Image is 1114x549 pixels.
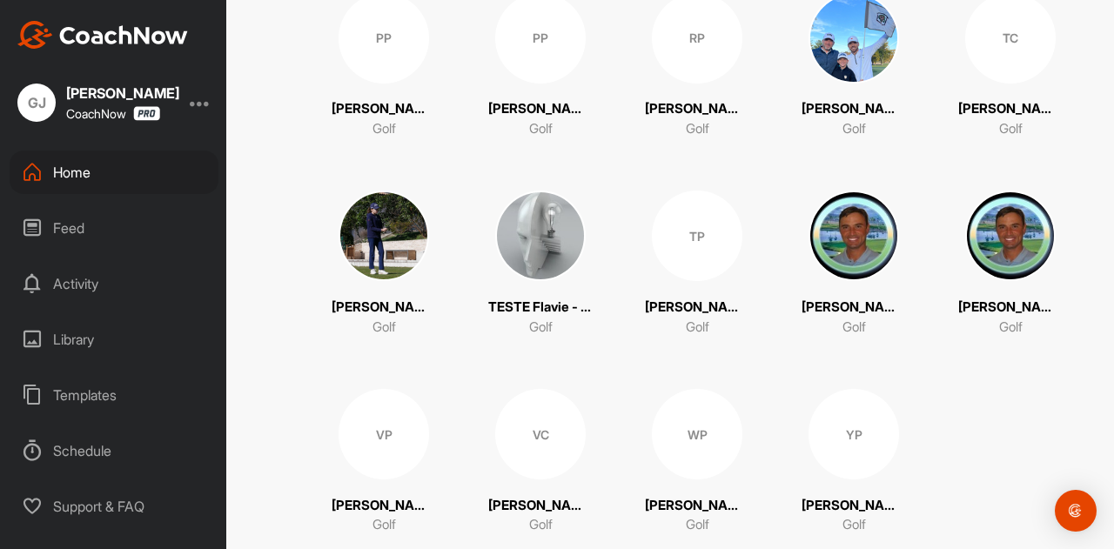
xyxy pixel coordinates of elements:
p: Golf [999,119,1023,139]
p: Golf [999,318,1023,338]
div: VP [339,389,429,479]
div: WP [652,389,742,479]
p: [PERSON_NAME] - Ligue PACA CRE [488,496,593,516]
div: Templates [10,373,218,417]
p: [PERSON_NAME] - Ligue PACA [802,496,906,516]
p: Golf [686,515,709,535]
div: GJ [17,84,56,122]
p: Golf [529,119,553,139]
img: square_f073c7ea1dfd01487cdd9557ab35b964.jpg [339,191,429,281]
p: Golf [372,119,396,139]
img: square_e458d7e59da2b35a0832941f9e88511b.jpg [809,191,899,281]
div: VC [495,389,586,479]
div: TP [652,191,742,281]
p: [PERSON_NAME] - Ligue PACA [332,298,436,318]
p: [PERSON_NAME] [958,298,1063,318]
p: [PERSON_NAME] - Ligue PACA [488,99,593,119]
div: Home [10,151,218,194]
a: [PERSON_NAME]Golf [802,191,906,337]
p: Golf [686,318,709,338]
a: TESTE Flavie - Ligue PACAGolf [488,191,593,337]
p: Golf [372,515,396,535]
p: [PERSON_NAME] - Ligue PACA CRE [958,99,1063,119]
a: VP[PERSON_NAME] - Ligue PACAGolf [332,389,436,535]
a: TP[PERSON_NAME] - Ligue PACAGolf [645,191,749,337]
p: Golf [529,318,553,338]
div: Open Intercom Messenger [1055,490,1097,532]
a: YP[PERSON_NAME] - Ligue PACAGolf [802,389,906,535]
p: Golf [372,318,396,338]
img: square_e458d7e59da2b35a0832941f9e88511b.jpg [965,191,1056,281]
p: [PERSON_NAME] - Ligue PACA [645,496,749,516]
p: [PERSON_NAME] - Ligue PACA [332,496,436,516]
p: Golf [842,515,866,535]
p: TESTE Flavie - Ligue PACA [488,298,593,318]
p: [PERSON_NAME] - Ligue PACA [645,99,749,119]
div: YP [809,389,899,479]
div: Library [10,318,218,361]
p: [PERSON_NAME] [802,298,906,318]
p: Golf [842,318,866,338]
a: [PERSON_NAME]Golf [958,191,1063,337]
a: [PERSON_NAME] - Ligue PACAGolf [332,191,436,337]
div: Schedule [10,429,218,472]
p: Golf [842,119,866,139]
img: CoachNow [17,21,188,49]
p: [PERSON_NAME] - Ligue PACA [802,99,906,119]
p: [PERSON_NAME] - Ligue PACA [332,99,436,119]
div: [PERSON_NAME] [66,86,179,100]
div: CoachNow [66,106,160,121]
a: VC[PERSON_NAME] - Ligue PACA CREGolf [488,389,593,535]
img: square_e5b803017002c219a28babce0ea33479.jpg [495,191,586,281]
div: Activity [10,262,218,305]
img: CoachNow Pro [133,106,160,121]
div: Support & FAQ [10,485,218,528]
p: [PERSON_NAME] - Ligue PACA [645,298,749,318]
p: Golf [529,515,553,535]
a: WP[PERSON_NAME] - Ligue PACAGolf [645,389,749,535]
div: Feed [10,206,218,250]
p: Golf [686,119,709,139]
